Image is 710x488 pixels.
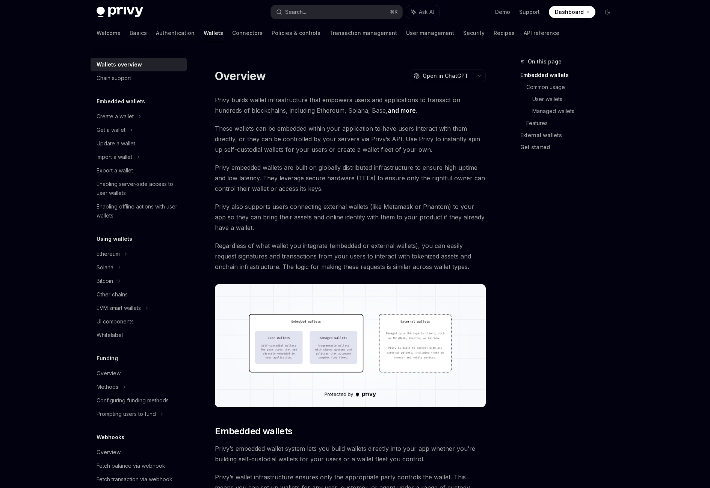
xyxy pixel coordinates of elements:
a: Chain support [91,71,187,85]
a: Wallets overview [91,58,187,71]
a: Wallets [204,24,223,42]
a: Get started [520,141,619,153]
a: UI components [91,315,187,328]
a: Authentication [156,24,195,42]
a: Support [519,8,540,16]
a: Export a wallet [91,164,187,177]
div: Configuring funding methods [97,396,169,405]
a: Features [526,117,619,129]
div: Update a wallet [97,139,135,148]
span: Privy embedded wallets are built on globally distributed infrastructure to ensure high uptime and... [215,162,486,194]
h1: Overview [215,69,266,83]
a: Basics [130,24,147,42]
div: Ethereum [97,249,120,258]
a: External wallets [520,129,619,141]
span: Embedded wallets [215,425,292,437]
div: Methods [97,382,118,391]
a: Embedded wallets [520,69,619,81]
a: and more [388,107,416,115]
span: On this page [528,57,562,66]
h5: Funding [97,354,118,363]
a: User management [406,24,454,42]
div: Enabling offline actions with user wallets [97,202,182,220]
span: These wallets can be embedded within your application to have users interact with them directly, ... [215,123,486,155]
div: Prompting users to fund [97,409,156,419]
div: Export a wallet [97,166,133,175]
div: Bitcoin [97,276,113,286]
h5: Webhooks [97,433,124,442]
h5: Using wallets [97,234,132,243]
div: Wallets overview [97,60,142,69]
button: Open in ChatGPT [409,69,473,82]
a: Configuring funding methods [91,394,187,407]
a: Recipes [494,24,515,42]
div: Enabling server-side access to user wallets [97,180,182,198]
div: Chain support [97,74,131,83]
div: UI components [97,317,134,326]
span: Ask AI [419,8,434,16]
div: Solana [97,263,113,272]
a: Fetch balance via webhook [91,459,187,473]
h5: Embedded wallets [97,97,145,106]
div: Fetch balance via webhook [97,461,165,470]
a: Update a wallet [91,137,187,150]
span: Privy builds wallet infrastructure that empowers users and applications to transact on hundreds o... [215,95,486,116]
span: Privy also supports users connecting external wallets (like Metamask or Phantom) to your app so t... [215,201,486,233]
span: Dashboard [555,8,584,16]
a: Enabling offline actions with user wallets [91,200,187,222]
a: Enabling server-side access to user wallets [91,177,187,200]
a: Connectors [232,24,263,42]
div: Overview [97,369,121,378]
button: Ask AI [406,5,439,19]
div: Search... [285,8,306,17]
a: Other chains [91,288,187,301]
a: Managed wallets [532,105,619,117]
div: Fetch transaction via webhook [97,475,172,484]
button: Toggle dark mode [601,6,613,18]
div: EVM smart wallets [97,304,141,313]
a: Overview [91,446,187,459]
div: Import a wallet [97,153,132,162]
span: Open in ChatGPT [423,72,468,80]
div: Whitelabel [97,331,123,340]
div: Create a wallet [97,112,134,121]
span: Privy’s embedded wallet system lets you build wallets directly into your app whether you’re build... [215,443,486,464]
a: Welcome [97,24,121,42]
a: Transaction management [329,24,397,42]
a: Security [463,24,485,42]
span: ⌘ K [390,9,398,15]
div: Get a wallet [97,125,125,134]
span: Regardless of what wallet you integrate (embedded or external wallets), you can easily request si... [215,240,486,272]
div: Other chains [97,290,128,299]
a: Common usage [526,81,619,93]
a: Dashboard [549,6,595,18]
div: Overview [97,448,121,457]
img: images/walletoverview.png [215,284,486,407]
a: Policies & controls [272,24,320,42]
a: Whitelabel [91,328,187,342]
a: Overview [91,367,187,380]
a: Fetch transaction via webhook [91,473,187,486]
a: API reference [524,24,559,42]
a: Demo [495,8,510,16]
img: dark logo [97,7,143,17]
button: Search...⌘K [271,5,402,19]
a: User wallets [532,93,619,105]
